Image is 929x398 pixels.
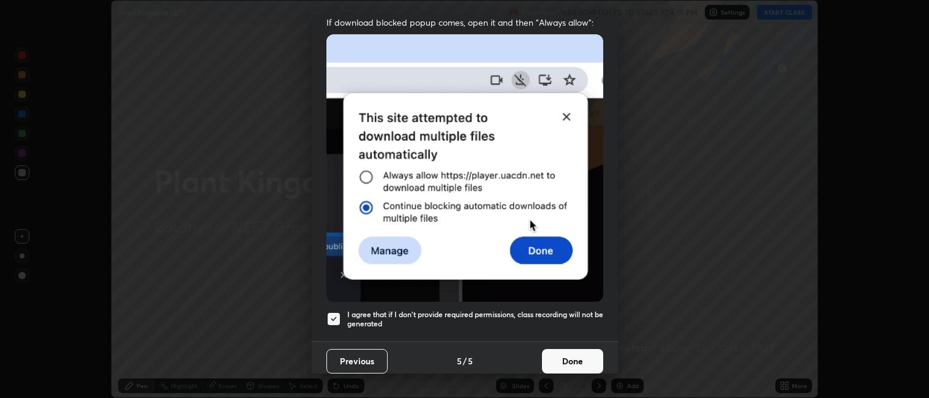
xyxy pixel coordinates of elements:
[463,355,467,367] h4: /
[468,355,473,367] h4: 5
[326,17,603,28] span: If download blocked popup comes, open it and then "Always allow":
[326,349,388,374] button: Previous
[457,355,462,367] h4: 5
[542,349,603,374] button: Done
[326,34,603,302] img: downloads-permission-blocked.gif
[347,310,603,329] h5: I agree that if I don't provide required permissions, class recording will not be generated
